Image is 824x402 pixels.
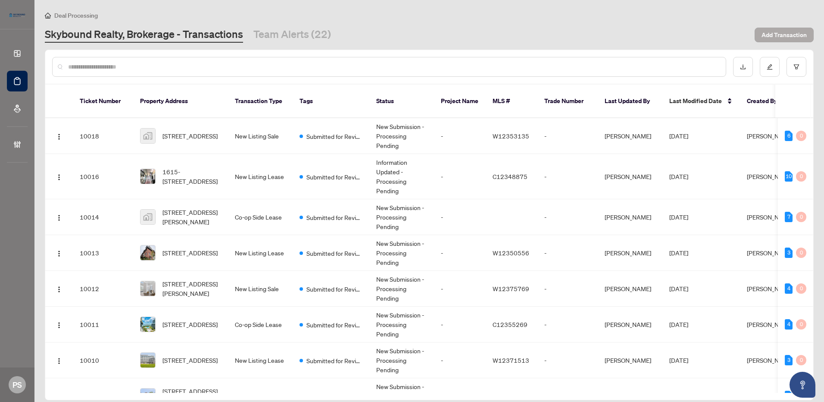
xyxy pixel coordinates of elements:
td: [PERSON_NAME] [598,271,662,307]
td: Co-op Side Lease [228,307,293,342]
button: Logo [52,317,66,331]
td: - [537,118,598,154]
span: [PERSON_NAME] [747,213,793,221]
span: [STREET_ADDRESS] [162,355,218,365]
button: Logo [52,246,66,260]
span: Add Transaction [762,28,807,42]
span: home [45,13,51,19]
td: New Submission - Processing Pending [369,271,434,307]
div: 0 [796,283,806,294]
th: Ticket Number [73,85,133,118]
td: 10018 [73,118,133,154]
img: Logo [56,358,62,364]
td: Information Updated - Processing Pending [369,154,434,199]
td: New Submission - Processing Pending [369,342,434,378]
th: Last Updated By [598,85,662,118]
th: Transaction Type [228,85,293,118]
div: 3 [785,355,793,365]
img: thumbnail-img [140,317,155,332]
th: Status [369,85,434,118]
span: [PERSON_NAME] [747,132,793,140]
td: New Submission - Processing Pending [369,307,434,342]
td: [PERSON_NAME] [598,199,662,235]
span: download [740,64,746,70]
button: Open asap [790,372,815,398]
td: New Listing Lease [228,154,293,199]
button: Add Transaction [755,28,814,42]
span: [DATE] [669,249,688,257]
button: Logo [52,210,66,224]
span: W12371513 [493,356,529,364]
th: Last Modified Date [662,85,740,118]
div: 0 [796,212,806,222]
span: C12348875 [493,173,527,180]
img: Logo [56,286,62,293]
span: [DATE] [669,392,688,400]
td: New Submission - Processing Pending [369,235,434,271]
span: [DATE] [669,213,688,221]
button: Logo [52,282,66,295]
span: [DATE] [669,285,688,292]
img: Logo [56,250,62,257]
span: Submitted for Review [306,132,362,141]
th: Project Name [434,85,486,118]
span: [DATE] [669,132,688,140]
td: New Listing Sale [228,271,293,307]
td: - [434,342,486,378]
div: 4 [785,319,793,330]
th: Trade Number [537,85,598,118]
span: Submitted for Review [306,356,362,365]
td: - [434,118,486,154]
button: Logo [52,129,66,143]
span: [PERSON_NAME] [747,249,793,257]
span: Last Modified Date [669,96,722,106]
td: - [434,154,486,199]
span: filter [793,64,799,70]
span: W12350556 [493,249,529,257]
div: 0 [796,131,806,141]
td: [PERSON_NAME] [598,154,662,199]
img: thumbnail-img [140,210,155,224]
span: [STREET_ADDRESS][PERSON_NAME] [162,279,221,298]
img: thumbnail-img [140,353,155,367]
div: 4 [785,283,793,294]
td: - [537,199,598,235]
span: [DATE] [669,356,688,364]
div: 0 [796,319,806,330]
td: 10012 [73,271,133,307]
td: - [434,307,486,342]
span: Deal Processing [54,12,98,19]
td: New Listing Lease [228,235,293,271]
div: 6 [785,131,793,141]
th: Created By [740,85,792,118]
button: download [733,57,753,77]
div: 10 [785,171,793,182]
div: 3 [785,248,793,258]
img: thumbnail-img [140,281,155,296]
span: [PERSON_NAME] [747,356,793,364]
span: [STREET_ADDRESS] [162,131,218,141]
span: edit [767,64,773,70]
span: Submitted for Review [306,284,362,294]
td: 10010 [73,342,133,378]
span: Submitted for Review [306,213,362,222]
img: thumbnail-img [140,169,155,184]
td: - [537,154,598,199]
td: [PERSON_NAME] [598,307,662,342]
button: Logo [52,353,66,367]
td: New Submission - Processing Pending [369,118,434,154]
img: Logo [56,133,62,140]
td: New Listing Lease [228,342,293,378]
td: [PERSON_NAME] [598,342,662,378]
div: 0 [796,171,806,182]
td: - [537,271,598,307]
a: Skybound Realty, Brokerage - Transactions [45,27,243,43]
td: Co-op Side Lease [228,199,293,235]
td: 10014 [73,199,133,235]
span: 1615-[STREET_ADDRESS] [162,167,221,186]
td: - [537,307,598,342]
div: 7 [785,391,793,401]
th: MLS # [486,85,537,118]
img: Logo [56,214,62,221]
span: S12356038 [493,392,527,400]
